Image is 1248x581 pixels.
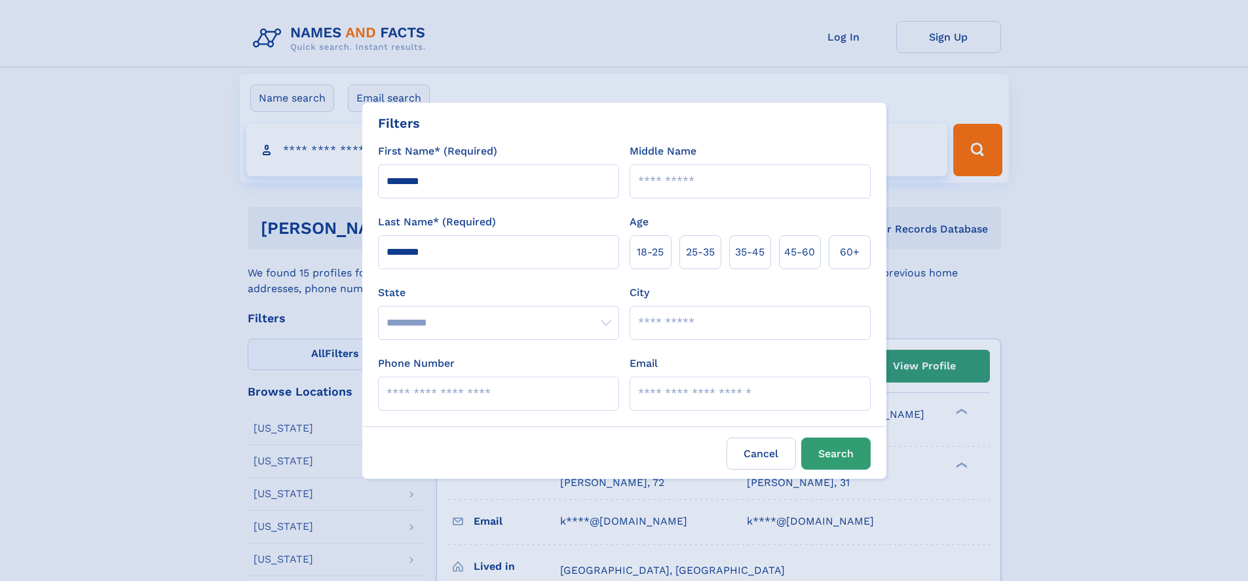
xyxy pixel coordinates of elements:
[637,244,664,260] span: 18‑25
[630,143,696,159] label: Middle Name
[784,244,815,260] span: 45‑60
[801,438,871,470] button: Search
[378,356,455,371] label: Phone Number
[630,356,658,371] label: Email
[630,285,649,301] label: City
[378,285,619,301] label: State
[378,214,496,230] label: Last Name* (Required)
[630,214,649,230] label: Age
[840,244,860,260] span: 60+
[378,143,497,159] label: First Name* (Required)
[378,113,420,133] div: Filters
[727,438,796,470] label: Cancel
[735,244,765,260] span: 35‑45
[686,244,715,260] span: 25‑35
